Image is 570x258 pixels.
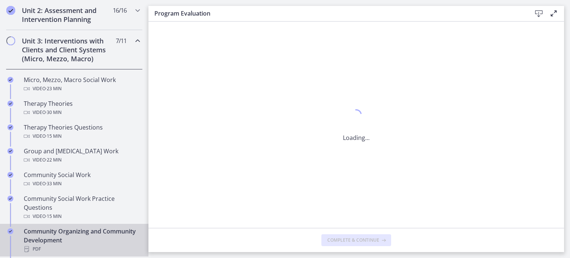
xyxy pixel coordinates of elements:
[24,75,140,93] div: Micro, Mezzo, Macro Social Work
[46,84,62,93] span: · 23 min
[6,6,15,15] i: Completed
[24,212,140,221] div: Video
[7,148,13,154] i: Completed
[24,108,140,117] div: Video
[116,36,127,45] span: 7 / 11
[24,245,140,254] div: PDF
[7,172,13,178] i: Completed
[46,179,62,188] span: · 33 min
[46,132,62,141] span: · 15 min
[46,108,62,117] span: · 30 min
[327,237,379,243] span: Complete & continue
[7,196,13,202] i: Completed
[7,77,13,83] i: Completed
[24,179,140,188] div: Video
[24,170,140,188] div: Community Social Work
[24,156,140,164] div: Video
[22,36,112,63] h2: Unit 3: Interventions with Clients and Client Systems (Micro, Mezzo, Macro)
[24,84,140,93] div: Video
[46,156,62,164] span: · 22 min
[7,101,13,107] i: Completed
[321,234,391,246] button: Complete & continue
[343,133,370,142] p: Loading...
[343,107,370,124] div: 1
[24,132,140,141] div: Video
[22,6,112,24] h2: Unit 2: Assessment and Intervention Planning
[24,99,140,117] div: Therapy Theories
[7,124,13,130] i: Completed
[24,123,140,141] div: Therapy Theories Questions
[24,194,140,221] div: Community Social Work Practice Questions
[113,6,127,15] span: 16 / 16
[46,212,62,221] span: · 15 min
[24,147,140,164] div: Group and [MEDICAL_DATA] Work
[24,227,140,254] div: Community Organizing and Community Development
[7,228,13,234] i: Completed
[154,9,520,18] h3: Program Evaluation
